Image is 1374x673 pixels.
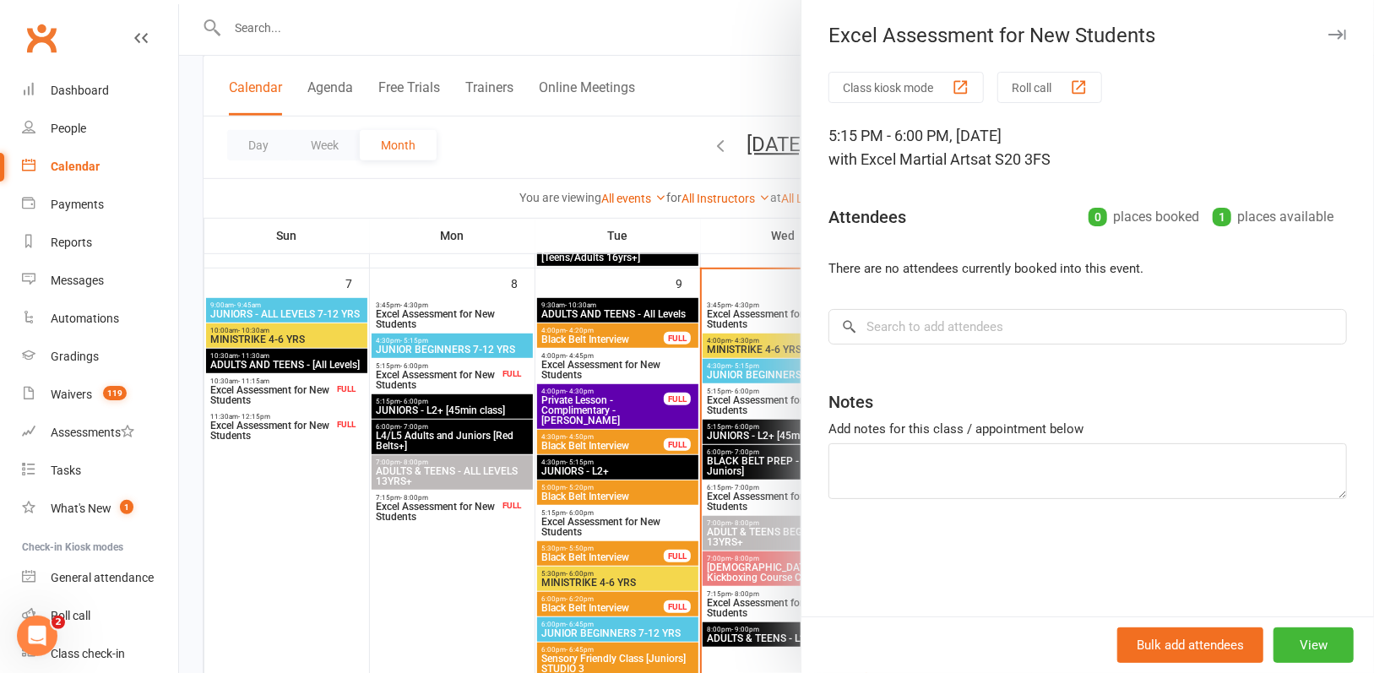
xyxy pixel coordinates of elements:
[828,150,978,168] span: with Excel Martial Arts
[22,186,178,224] a: Payments
[22,224,178,262] a: Reports
[1089,205,1199,229] div: places booked
[1117,627,1263,663] button: Bulk add attendees
[22,597,178,635] a: Roll call
[22,110,178,148] a: People
[22,72,178,110] a: Dashboard
[51,388,92,401] div: Waivers
[22,338,178,376] a: Gradings
[51,122,86,135] div: People
[22,635,178,673] a: Class kiosk mode
[22,300,178,338] a: Automations
[22,376,178,414] a: Waivers 119
[828,419,1347,439] div: Add notes for this class / appointment below
[51,84,109,97] div: Dashboard
[51,198,104,211] div: Payments
[22,414,178,452] a: Assessments
[103,386,127,400] span: 119
[52,616,65,629] span: 2
[22,490,178,528] a: What's New1
[828,205,906,229] div: Attendees
[1089,208,1107,226] div: 0
[51,160,100,173] div: Calendar
[997,72,1102,103] button: Roll call
[1213,208,1231,226] div: 1
[1213,205,1333,229] div: places available
[828,72,984,103] button: Class kiosk mode
[978,150,1051,168] span: at S20 3FS
[51,426,134,439] div: Assessments
[51,571,154,584] div: General attendance
[801,24,1374,47] div: Excel Assessment for New Students
[120,500,133,514] span: 1
[828,124,1347,171] div: 5:15 PM - 6:00 PM, [DATE]
[22,262,178,300] a: Messages
[828,390,873,414] div: Notes
[1274,627,1354,663] button: View
[22,452,178,490] a: Tasks
[51,609,90,622] div: Roll call
[20,17,62,59] a: Clubworx
[51,350,99,363] div: Gradings
[22,559,178,597] a: General attendance kiosk mode
[828,309,1347,345] input: Search to add attendees
[828,258,1347,279] li: There are no attendees currently booked into this event.
[22,148,178,186] a: Calendar
[51,502,111,515] div: What's New
[51,647,125,660] div: Class check-in
[17,616,57,656] iframe: Intercom live chat
[51,274,104,287] div: Messages
[51,464,81,477] div: Tasks
[51,312,119,325] div: Automations
[51,236,92,249] div: Reports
